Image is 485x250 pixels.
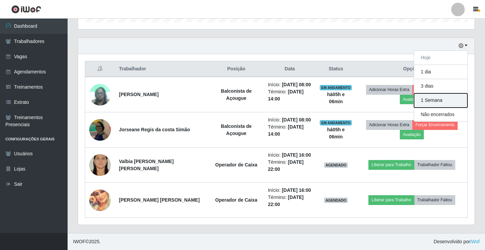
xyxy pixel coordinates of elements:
button: Forçar Encerramento [412,85,458,94]
strong: [PERSON_NAME] [119,92,159,97]
th: Data [264,61,316,77]
th: Posição [209,61,264,77]
time: [DATE] 16:00 [282,152,311,158]
span: © 2025 . [73,238,101,245]
span: AGENDADO [324,198,348,203]
li: Início: [268,152,312,159]
strong: Balconista de Açougue [221,123,252,136]
button: 1 dia [414,65,467,79]
button: Adicionar Horas Extra [366,85,412,94]
button: Não encerrados [414,108,467,121]
li: Término: [268,159,312,173]
li: Término: [268,123,312,138]
th: Trabalhador [115,61,209,77]
time: [DATE] 08:00 [282,82,311,87]
img: CoreUI Logo [11,5,41,14]
th: Status [316,61,356,77]
img: 1747246245784.jpeg [89,189,111,211]
li: Término: [268,194,312,208]
li: Início: [268,81,312,88]
button: Avaliação [400,130,424,139]
button: Forçar Encerramento [412,120,458,130]
span: Desenvolvido por [434,238,480,245]
time: [DATE] 16:00 [282,187,311,193]
button: Avaliação [400,95,424,104]
strong: Operador de Caixa [215,162,258,167]
li: Término: [268,88,312,103]
a: iWof [470,239,480,244]
strong: Jorseane Regis da costa Simão [119,127,190,132]
button: Hoje [414,51,467,65]
strong: Balconista de Açougue [221,88,252,101]
li: Início: [268,187,312,194]
button: Trabalhador Faltou [414,160,455,169]
button: Liberar para Trabalho [368,160,414,169]
button: 1 Semana [414,93,467,108]
time: [DATE] 08:00 [282,117,311,122]
button: 3 dias [414,79,467,93]
strong: [PERSON_NAME] [PERSON_NAME] [119,197,200,203]
button: Adicionar Horas Extra [366,120,412,130]
strong: há 05 h e 06 min [327,92,345,104]
li: Início: [268,116,312,123]
img: 1681351317309.jpeg [89,118,111,141]
strong: Operador de Caixa [215,197,258,203]
span: EM ANDAMENTO [320,85,352,90]
strong: há 05 h e 06 min [327,127,345,139]
img: 1704231584676.jpeg [89,80,111,109]
th: Opções [356,61,468,77]
span: IWOF [73,239,86,244]
button: Liberar para Trabalho [368,195,414,205]
img: 1693145473232.jpeg [89,149,111,181]
span: AGENDADO [324,162,348,168]
span: EM ANDAMENTO [320,120,352,126]
strong: Valbia [PERSON_NAME] [PERSON_NAME] [119,159,174,171]
button: Trabalhador Faltou [414,195,455,205]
